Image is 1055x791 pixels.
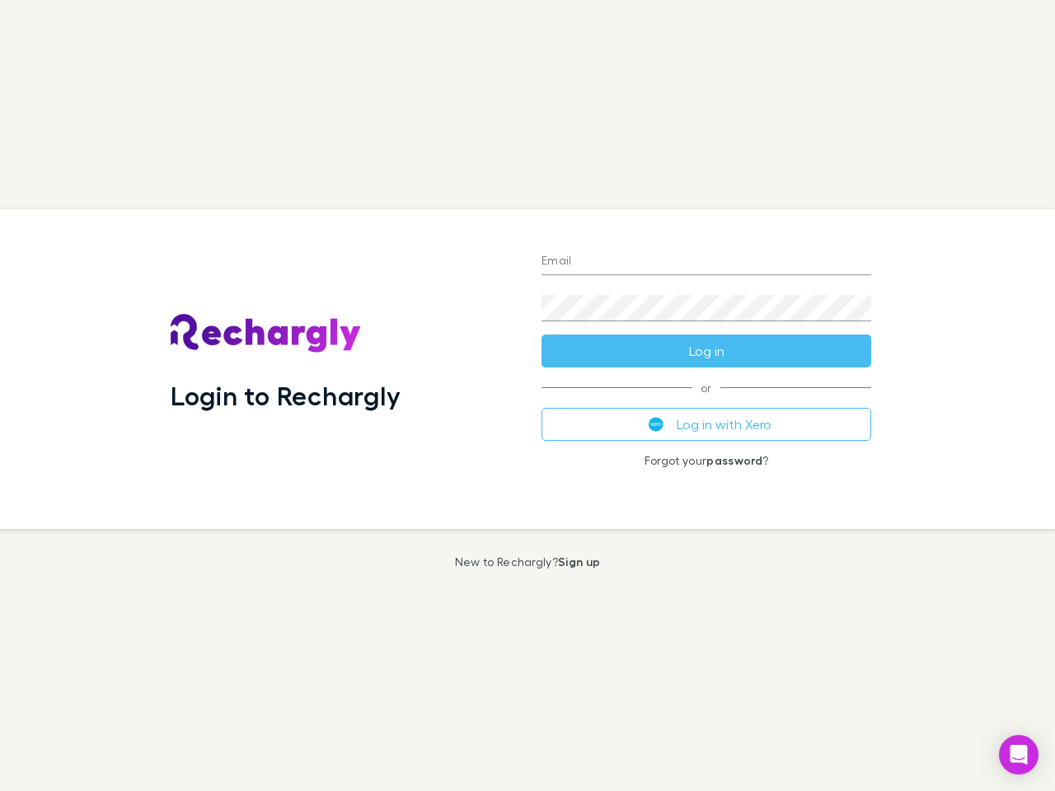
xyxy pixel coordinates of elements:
a: Sign up [558,555,600,569]
span: or [542,387,871,388]
p: Forgot your ? [542,454,871,467]
img: Xero's logo [649,417,663,432]
h1: Login to Rechargly [171,380,401,411]
img: Rechargly's Logo [171,314,362,353]
div: Open Intercom Messenger [999,735,1039,775]
p: New to Rechargly? [455,555,601,569]
button: Log in [542,335,871,367]
a: password [706,453,762,467]
button: Log in with Xero [542,408,871,441]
